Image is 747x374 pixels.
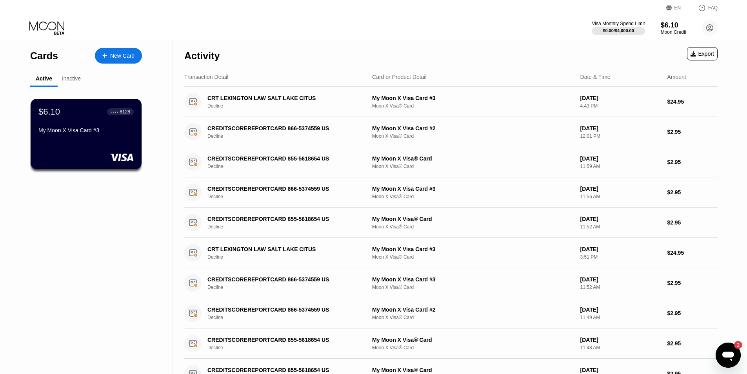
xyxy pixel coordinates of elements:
div: ● ● ● ● [111,111,118,113]
div: Active [36,75,52,82]
div: Card or Product Detail [372,74,427,80]
div: FAQ [708,5,718,11]
div: 8128 [120,109,130,115]
div: $2.95 [667,340,718,347]
div: My Moon X Visa Card #3 [372,186,574,192]
div: CREDITSCOREREPORTCARD 866-5374559 US [207,125,360,131]
div: CREDITSCOREREPORTCARD 866-5374559 US [207,186,360,192]
div: Moon Credit [661,29,686,35]
div: Moon X Visa® Card [372,103,574,109]
div: Export [687,47,718,60]
div: [DATE] [580,95,661,101]
div: CREDITSCOREREPORTCARD 866-5374559 USDeclineMy Moon X Visa Card #2Moon X Visa® Card[DATE]12:01 PM$... [184,117,718,147]
div: CREDITSCOREREPORTCARD 866-5374559 US [207,306,360,313]
div: My Moon X Visa Card #2 [372,306,574,313]
div: [DATE] [580,186,661,192]
div: Decline [207,103,371,109]
div: Moon X Visa® Card [372,194,574,199]
div: Visa Monthly Spend Limit$0.00/$4,000.00 [592,21,645,35]
div: New Card [110,53,134,59]
div: CREDITSCOREREPORTCARD 855-5618654 US [207,155,360,162]
div: Moon X Visa® Card [372,254,574,260]
div: My Moon X Visa Card #2 [372,125,574,131]
div: CREDITSCOREREPORTCARD 855-5618654 US [207,367,360,373]
div: CREDITSCOREREPORTCARD 866-5374559 USDeclineMy Moon X Visa Card #3Moon X Visa® Card[DATE]11:52 AM$... [184,268,718,298]
div: Inactive [62,75,81,82]
div: Moon X Visa® Card [372,133,574,139]
div: CREDITSCOREREPORTCARD 855-5618654 US [207,337,360,343]
div: $6.10 [38,107,60,117]
div: 11:59 AM [580,164,661,169]
div: $0.00 / $4,000.00 [603,28,634,33]
div: My Moon X Visa Card #3 [372,246,574,252]
div: CRT LEXINGTON LAW SALT LAKE CITUS [207,246,360,252]
div: $2.95 [667,129,718,135]
div: [DATE] [580,246,661,252]
div: $2.95 [667,219,718,226]
div: Decline [207,194,371,199]
div: $24.95 [667,99,718,105]
div: $6.10 [661,21,686,29]
div: $2.95 [667,189,718,195]
div: 11:56 AM [580,194,661,199]
div: CRT LEXINGTON LAW SALT LAKE CITUSDeclineMy Moon X Visa Card #3Moon X Visa® Card[DATE]3:51 PM$24.95 [184,238,718,268]
div: Decline [207,133,371,139]
div: My Moon X Visa® Card [372,337,574,343]
div: [DATE] [580,155,661,162]
div: [DATE] [580,337,661,343]
div: 11:52 AM [580,224,661,230]
div: Cards [30,50,58,62]
div: FAQ [690,4,718,12]
div: [DATE] [580,125,661,131]
div: $2.95 [667,159,718,165]
div: CREDITSCOREREPORTCARD 855-5618654 USDeclineMy Moon X Visa® CardMoon X Visa® Card[DATE]11:52 AM$2.95 [184,208,718,238]
div: $2.95 [667,310,718,316]
div: CREDITSCOREREPORTCARD 866-5374559 US [207,276,360,283]
div: EN [674,5,681,11]
iframe: Number of unread messages [727,341,742,349]
div: Moon X Visa® Card [372,315,574,320]
div: Decline [207,315,371,320]
div: Visa Monthly Spend Limit [592,21,645,26]
div: 11:49 AM [580,315,661,320]
div: My Moon X Visa® Card [372,155,574,162]
div: Moon X Visa® Card [372,285,574,290]
div: CREDITSCOREREPORTCARD 866-5374559 USDeclineMy Moon X Visa Card #2Moon X Visa® Card[DATE]11:49 AM$... [184,298,718,328]
div: Date & Time [580,74,611,80]
div: $6.10● ● ● ●8128My Moon X Visa Card #3 [31,99,142,169]
div: [DATE] [580,367,661,373]
div: Export [691,51,714,57]
div: Decline [207,285,371,290]
iframe: Button to launch messaging window [716,343,741,368]
div: 12:01 PM [580,133,661,139]
div: Decline [207,164,371,169]
div: 11:48 AM [580,345,661,350]
div: EN [666,4,690,12]
div: CREDITSCOREREPORTCARD 855-5618654 USDeclineMy Moon X Visa® CardMoon X Visa® Card[DATE]11:48 AM$2.95 [184,328,718,359]
div: 4:43 PM [580,103,661,109]
div: My Moon X Visa Card #3 [372,276,574,283]
div: My Moon X Visa Card #3 [38,127,134,133]
div: My Moon X Visa® Card [372,216,574,222]
div: 11:52 AM [580,285,661,290]
div: Decline [207,345,371,350]
div: CREDITSCOREREPORTCARD 866-5374559 USDeclineMy Moon X Visa Card #3Moon X Visa® Card[DATE]11:56 AM$... [184,177,718,208]
div: CRT LEXINGTON LAW SALT LAKE CITUS [207,95,360,101]
div: Decline [207,224,371,230]
div: CRT LEXINGTON LAW SALT LAKE CITUSDeclineMy Moon X Visa Card #3Moon X Visa® Card[DATE]4:43 PM$24.95 [184,87,718,117]
div: CREDITSCOREREPORTCARD 855-5618654 USDeclineMy Moon X Visa® CardMoon X Visa® Card[DATE]11:59 AM$2.95 [184,147,718,177]
div: My Moon X Visa Card #3 [372,95,574,101]
div: Moon X Visa® Card [372,164,574,169]
div: CREDITSCOREREPORTCARD 855-5618654 US [207,216,360,222]
div: Decline [207,254,371,260]
div: $6.10Moon Credit [661,21,686,35]
div: Moon X Visa® Card [372,224,574,230]
div: New Card [95,48,142,64]
div: [DATE] [580,306,661,313]
div: 3:51 PM [580,254,661,260]
div: My Moon X Visa® Card [372,367,574,373]
div: Amount [667,74,686,80]
div: Transaction Detail [184,74,228,80]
